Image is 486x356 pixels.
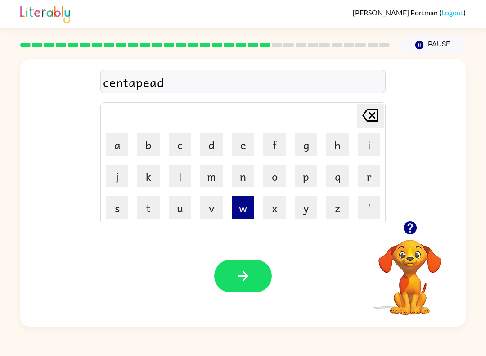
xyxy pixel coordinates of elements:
button: g [295,133,317,156]
button: n [232,165,254,187]
button: l [169,165,191,187]
div: centapead [103,73,383,91]
button: ' [358,196,380,219]
div: ( ) [353,8,466,17]
button: z [326,196,349,219]
button: e [232,133,254,156]
button: u [169,196,191,219]
button: Pause [400,35,466,55]
button: y [295,196,317,219]
button: v [200,196,223,219]
button: q [326,165,349,187]
button: d [200,133,223,156]
span: [PERSON_NAME] Portman [353,8,439,17]
button: w [232,196,254,219]
img: Literably [20,4,70,23]
button: o [263,165,286,187]
button: i [358,133,380,156]
button: s [106,196,128,219]
button: f [263,133,286,156]
button: t [137,196,160,219]
button: h [326,133,349,156]
button: k [137,165,160,187]
button: b [137,133,160,156]
button: x [263,196,286,219]
button: j [106,165,128,187]
button: r [358,165,380,187]
button: p [295,165,317,187]
button: c [169,133,191,156]
a: Logout [441,8,463,17]
button: m [200,165,223,187]
video: Your browser must support playing .mp4 files to use Literably. Please try using another browser. [365,226,455,316]
button: a [106,133,128,156]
